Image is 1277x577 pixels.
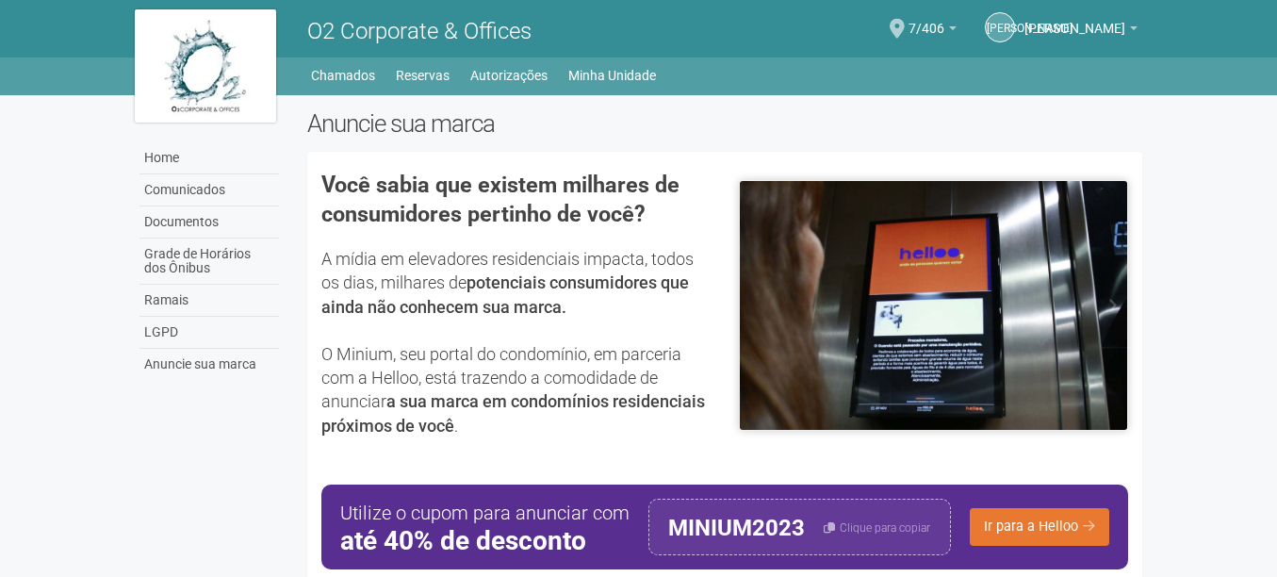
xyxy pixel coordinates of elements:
a: Minha Unidade [568,62,656,89]
img: helloo-1.jpeg [739,180,1128,431]
a: Comunicados [139,174,279,206]
span: 7/406 [909,3,944,36]
img: logo.jpg [135,9,276,123]
h3: Você sabia que existem milhares de consumidores pertinho de você? [321,171,711,228]
span: Julianna Antunes Silveira Novo [1024,3,1125,36]
p: A mídia em elevadores residenciais impacta, todos os dias, milhares de O Minium, seu portal do co... [321,247,711,437]
a: Ir para a Helloo [970,508,1109,546]
a: [PERSON_NAME] [985,12,1015,42]
a: Autorizações [470,62,548,89]
strong: a sua marca em condomínios residenciais próximos de você [321,391,705,435]
a: Anuncie sua marca [139,349,279,380]
strong: potenciais consumidores que ainda não conhecem sua marca. [321,272,689,316]
a: Home [139,142,279,174]
h2: Anuncie sua marca [307,109,1143,138]
a: Grade de Horários dos Ônibus [139,239,279,285]
a: Ramais [139,285,279,317]
span: O2 Corporate & Offices [307,18,532,44]
a: LGPD [139,317,279,349]
div: Utilize o cupom para anunciar com [340,499,630,555]
button: Clique para copiar [824,500,930,554]
a: 7/406 [909,24,957,39]
strong: até 40% de desconto [340,527,630,555]
a: [PERSON_NAME] [1024,24,1138,39]
a: Reservas [396,62,450,89]
div: MINIUM2023 [668,500,805,554]
a: Documentos [139,206,279,239]
a: Chamados [311,62,375,89]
